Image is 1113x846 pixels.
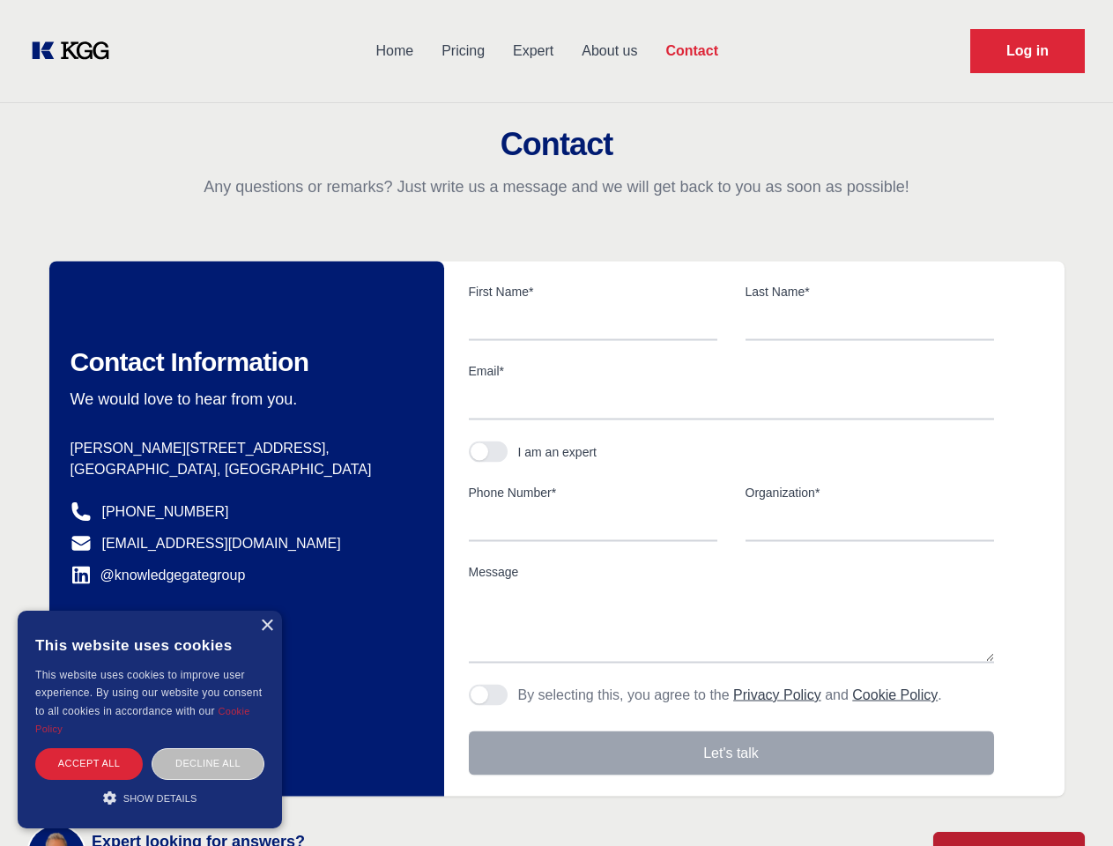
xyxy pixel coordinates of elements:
[70,438,416,459] p: [PERSON_NAME][STREET_ADDRESS],
[469,283,717,301] label: First Name*
[102,533,341,554] a: [EMAIL_ADDRESS][DOMAIN_NAME]
[469,484,717,501] label: Phone Number*
[518,443,597,461] div: I am an expert
[70,565,246,586] a: @knowledgegategroup
[21,176,1092,197] p: Any questions or remarks? Just write us a message and we will get back to you as soon as possible!
[746,283,994,301] label: Last Name*
[852,687,938,702] a: Cookie Policy
[746,484,994,501] label: Organization*
[469,362,994,380] label: Email*
[35,748,143,779] div: Accept all
[35,789,264,806] div: Show details
[568,28,651,74] a: About us
[518,685,942,706] p: By selecting this, you agree to the and .
[35,624,264,666] div: This website uses cookies
[70,346,416,378] h2: Contact Information
[123,793,197,804] span: Show details
[970,29,1085,73] a: Request Demo
[1025,761,1113,846] iframe: Chat Widget
[469,563,994,581] label: Message
[361,28,427,74] a: Home
[70,389,416,410] p: We would love to hear from you.
[35,669,262,717] span: This website uses cookies to improve user experience. By using our website you consent to all coo...
[260,620,273,633] div: Close
[102,501,229,523] a: [PHONE_NUMBER]
[70,459,416,480] p: [GEOGRAPHIC_DATA], [GEOGRAPHIC_DATA]
[152,748,264,779] div: Decline all
[427,28,499,74] a: Pricing
[651,28,732,74] a: Contact
[35,706,250,734] a: Cookie Policy
[499,28,568,74] a: Expert
[28,37,123,65] a: KOL Knowledge Platform: Talk to Key External Experts (KEE)
[21,127,1092,162] h2: Contact
[469,731,994,775] button: Let's talk
[733,687,821,702] a: Privacy Policy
